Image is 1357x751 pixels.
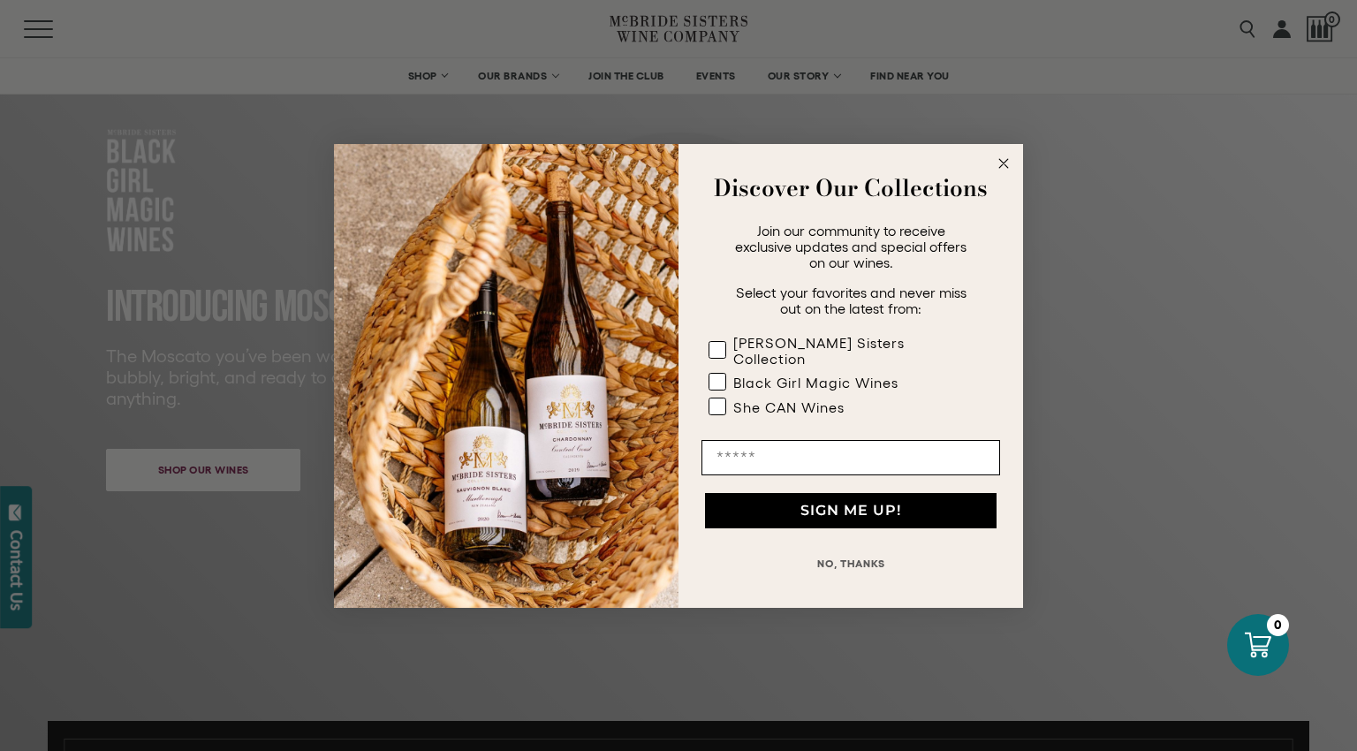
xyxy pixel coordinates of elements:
[701,440,1000,475] input: Email
[733,375,898,391] div: Black Girl Magic Wines
[334,144,678,608] img: 42653730-7e35-4af7-a99d-12bf478283cf.jpeg
[733,335,965,367] div: [PERSON_NAME] Sisters Collection
[733,399,845,415] div: She CAN Wines
[736,284,967,316] span: Select your favorites and never miss out on the latest from:
[993,153,1014,174] button: Close dialog
[701,546,1000,581] button: NO, THANKS
[1267,614,1289,636] div: 0
[705,493,997,528] button: SIGN ME UP!
[735,223,967,270] span: Join our community to receive exclusive updates and special offers on our wines.
[714,171,988,205] strong: Discover Our Collections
